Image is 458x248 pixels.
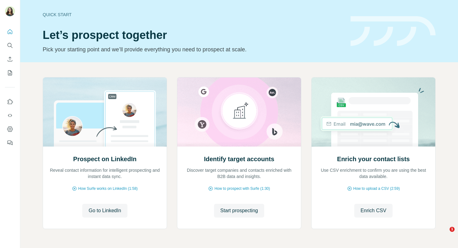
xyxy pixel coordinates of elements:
button: Enrich CSV [5,54,15,65]
p: Discover target companies and contacts enriched with B2B data and insights. [184,167,295,180]
button: Enrich CSV [354,204,393,218]
img: Avatar [5,6,15,16]
span: How to prospect with Surfe (1:30) [214,186,270,191]
button: Use Surfe on LinkedIn [5,96,15,107]
img: Prospect on LinkedIn [43,77,167,147]
p: Pick your starting point and we’ll provide everything you need to prospect at scale. [43,45,343,54]
button: Quick start [5,26,15,37]
button: Start prospecting [214,204,264,218]
button: Go to LinkedIn [82,204,127,218]
button: Dashboard [5,124,15,135]
iframe: Intercom live chat [437,227,452,242]
h2: Enrich your contact lists [337,155,410,163]
div: Quick start [43,12,343,18]
span: How to upload a CSV (2:59) [353,186,400,191]
button: Feedback [5,137,15,148]
h2: Identify target accounts [204,155,274,163]
button: My lists [5,67,15,78]
button: Search [5,40,15,51]
span: Enrich CSV [360,207,386,214]
p: Use CSV enrichment to confirm you are using the best data available. [318,167,429,180]
button: Use Surfe API [5,110,15,121]
span: How Surfe works on LinkedIn (1:58) [78,186,138,191]
h1: Let’s prospect together [43,29,343,41]
span: 1 [450,227,455,232]
span: Go to LinkedIn [88,207,121,214]
img: banner [351,16,436,46]
h2: Prospect on LinkedIn [73,155,136,163]
span: Start prospecting [220,207,258,214]
img: Enrich your contact lists [311,77,436,147]
img: Identify target accounts [177,77,301,147]
p: Reveal contact information for intelligent prospecting and instant data sync. [49,167,160,180]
